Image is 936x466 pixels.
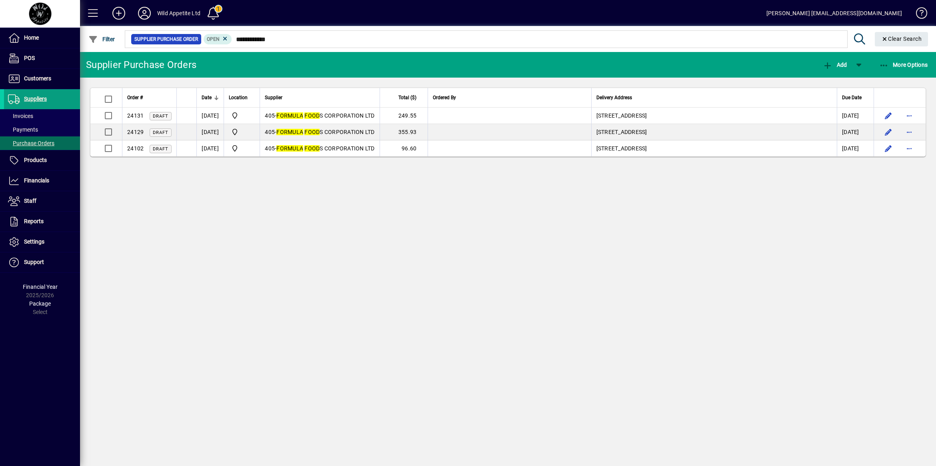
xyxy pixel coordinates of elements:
span: Due Date [842,93,862,102]
span: Suppliers [24,96,47,102]
span: S CORPORATION LTD [276,112,374,119]
button: Edit [882,126,895,138]
span: Home [24,34,39,41]
span: 24102 [127,145,144,152]
button: Add [106,6,132,20]
td: [STREET_ADDRESS] [591,140,837,156]
span: S CORPORATION LTD [276,145,374,152]
span: Package [29,300,51,307]
div: Total ($) [385,93,424,102]
span: More Options [879,62,928,68]
td: 355.93 [380,124,428,140]
button: Clear [875,32,928,46]
span: Financial Year [23,284,58,290]
div: Date [202,93,219,102]
span: Purchase Orders [8,140,54,146]
td: [STREET_ADDRESS] [591,108,837,124]
span: Location [229,93,248,102]
span: Date [202,93,212,102]
a: Home [4,28,80,48]
td: - [260,140,380,156]
a: Staff [4,191,80,211]
em: FORMULA [276,112,303,119]
button: Edit [882,109,895,122]
em: FORMULA [276,145,303,152]
a: Invoices [4,109,80,123]
td: [DATE] [196,140,224,156]
span: Draft [153,114,168,119]
a: Purchase Orders [4,136,80,150]
a: Support [4,252,80,272]
div: Ordered By [433,93,586,102]
span: Staff [24,198,36,204]
button: Edit [882,142,895,155]
span: Reports [24,218,44,224]
span: Invoices [8,113,33,119]
button: More options [903,109,916,122]
span: Delivery Address [596,93,632,102]
span: Wild Appetite Ltd [229,127,255,137]
a: Customers [4,69,80,89]
a: Payments [4,123,80,136]
button: More Options [877,58,930,72]
td: [DATE] [837,124,874,140]
div: [PERSON_NAME] [EMAIL_ADDRESS][DOMAIN_NAME] [766,7,902,20]
td: [DATE] [837,108,874,124]
a: POS [4,48,80,68]
div: Location [229,93,255,102]
span: S CORPORATION LTD [276,129,374,135]
button: Add [821,58,849,72]
div: Due Date [842,93,869,102]
span: POS [24,55,35,61]
span: Add [823,62,847,68]
span: Wild Appetite Ltd [229,111,255,120]
button: Filter [86,32,117,46]
span: Draft [153,130,168,135]
span: Settings [24,238,44,245]
td: 96.60 [380,140,428,156]
span: Filter [88,36,115,42]
td: [DATE] [837,140,874,156]
span: Products [24,157,47,163]
span: Payments [8,126,38,133]
div: Supplier [265,93,375,102]
span: Clear Search [881,36,922,42]
td: 249.55 [380,108,428,124]
td: [DATE] [196,124,224,140]
a: Financials [4,171,80,191]
div: Order # [127,93,172,102]
mat-chip: Completion Status: Open [204,34,232,44]
span: 405 [265,145,275,152]
span: Supplier [265,93,282,102]
div: Wild Appetite Ltd [157,7,200,20]
em: FOOD [304,112,320,119]
span: 24129 [127,129,144,135]
span: 24131 [127,112,144,119]
span: Wild Appetite Ltd [229,144,255,153]
button: More options [903,126,916,138]
td: [STREET_ADDRESS] [591,124,837,140]
button: More options [903,142,916,155]
td: - [260,124,380,140]
span: Supplier Purchase Order [134,35,198,43]
em: FORMULA [276,129,303,135]
span: Order # [127,93,143,102]
span: Open [207,36,220,42]
td: [DATE] [196,108,224,124]
span: 405 [265,129,275,135]
em: FOOD [304,145,320,152]
span: 405 [265,112,275,119]
a: Products [4,150,80,170]
em: FOOD [304,129,320,135]
a: Reports [4,212,80,232]
span: Support [24,259,44,265]
span: Total ($) [398,93,416,102]
a: Knowledge Base [910,2,926,28]
div: Supplier Purchase Orders [86,58,196,71]
button: Profile [132,6,157,20]
a: Settings [4,232,80,252]
span: Financials [24,177,49,184]
span: Customers [24,75,51,82]
span: Ordered By [433,93,456,102]
td: - [260,108,380,124]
